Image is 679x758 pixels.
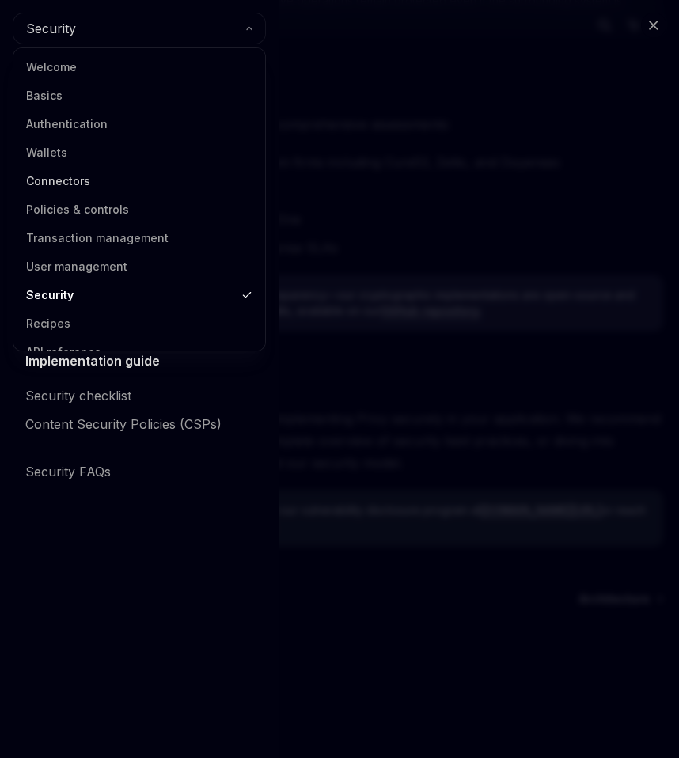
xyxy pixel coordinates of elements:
[26,19,76,38] span: Security
[18,252,260,281] a: User management
[25,462,111,481] div: Security FAQs
[18,309,260,338] a: Recipes
[25,386,131,405] div: Security checklist
[18,224,260,252] a: Transaction management
[18,167,260,195] a: Connectors
[13,381,266,410] a: Security checklist
[25,415,222,434] div: Content Security Policies (CSPs)
[18,195,260,224] a: Policies & controls
[18,281,260,309] a: Security
[25,351,160,370] h5: Implementation guide
[18,53,260,81] a: Welcome
[18,138,260,167] a: Wallets
[13,47,266,351] div: Security
[13,13,266,44] button: Security
[13,410,266,438] a: Content Security Policies (CSPs)
[18,81,260,110] a: Basics
[18,338,260,366] a: API reference
[13,457,266,486] a: Security FAQs
[18,110,260,138] a: Authentication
